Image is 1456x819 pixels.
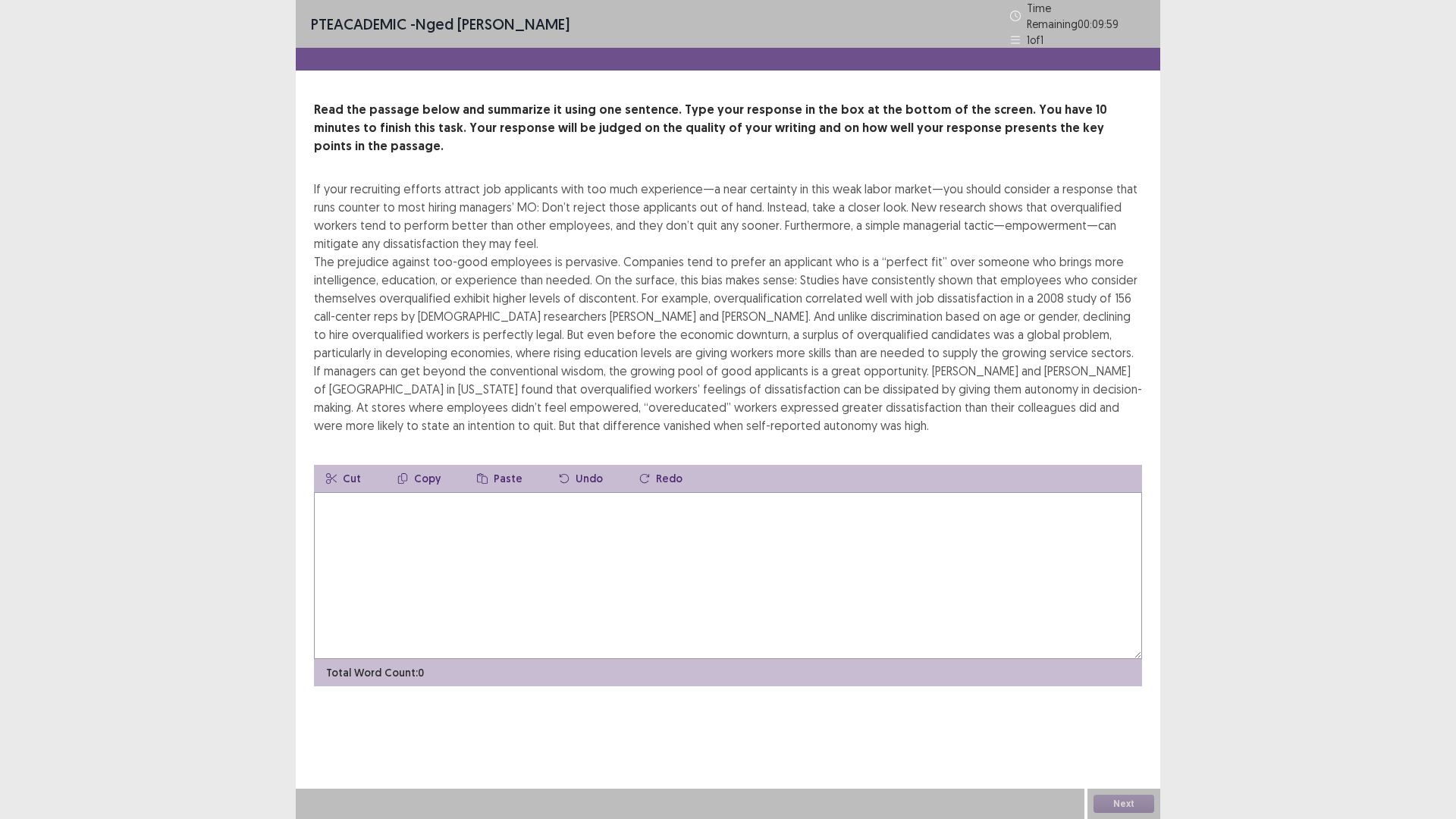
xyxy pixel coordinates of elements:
p: Total Word Count: 0 [326,665,424,681]
span: PTE academic [311,14,406,33]
p: Read the passage below and summarize it using one sentence. Type your response in the box at the ... [314,101,1142,155]
p: 1 of 1 [1027,32,1043,48]
button: Copy [385,465,453,492]
button: Undo [547,465,615,492]
button: Paste [465,465,535,492]
div: If your recruiting efforts attract job applicants with too much experience—a near certainty in th... [314,180,1142,435]
p: - Nged [PERSON_NAME] [311,13,570,36]
button: Redo [627,465,695,492]
button: Cut [314,465,373,492]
